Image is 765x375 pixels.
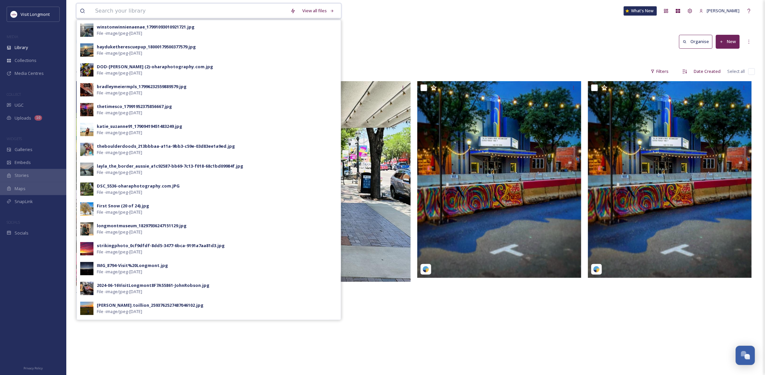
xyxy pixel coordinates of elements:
[647,65,672,78] div: Filters
[15,146,32,153] span: Galleries
[423,266,429,273] img: snapsea-logo.png
[97,209,142,215] span: File - image/jpeg - [DATE]
[80,24,93,37] img: f624157d-8f67-4e16-968a-9ea789dbf73f.jpg
[15,172,29,179] span: Stories
[97,302,204,308] div: [PERSON_NAME].toillion_2593762527487046102.jpg
[7,92,21,97] span: COLLECT
[97,103,172,110] div: thetimesco_17991952375856667.jpg
[97,282,209,289] div: 2024-06-16VisitLongmont8F7A55861-JohnRobson.jpg
[299,4,338,17] a: View all files
[80,103,93,116] img: 057e7041-503d-4acc-a01f-3c99f32eabea.jpg
[80,302,93,315] img: dbfef916-4e36-4fb8-ac76-651ec1b62b17.jpg
[15,57,36,64] span: Collections
[97,223,187,229] div: longmontmuseum_18297936247151129.jpg
[97,262,168,269] div: IMG_8794-Visit%20Longmont.jpg
[97,163,243,169] div: layla_the_border_aussie_a1c92587-bb69-7c13-f018-68c1bd09984f.jpg
[417,81,581,278] img: yeahlikethehindugod_17853526697113182.jpg
[24,364,43,372] a: Privacy Policy
[11,11,17,18] img: longmont.jpg
[97,269,142,275] span: File - image/jpeg - [DATE]
[593,266,600,273] img: snapsea-logo.png
[80,282,93,295] img: 2f23cf0b-f8b9-449a-a1c2-1f41679959d4.jpg
[716,35,740,48] button: New
[97,183,180,189] div: DSC_5536-oharaphotography.com.JPG
[80,202,93,216] img: 3fdadbeb-8dfa-405f-8a7d-45b9b1fffd52.jpg
[15,186,26,192] span: Maps
[7,136,22,141] span: WIDGETS
[679,35,713,48] button: Organise
[80,143,93,156] img: b6c6766b-b6d1-4ca0-96c4-13426e861e92.jpg
[34,115,42,121] div: 10
[21,11,50,17] span: Visit Longmont
[97,64,213,70] div: DOD-[PERSON_NAME] (2)-oharaphotography.com.jpg
[97,70,142,76] span: File - image/jpeg - [DATE]
[624,6,657,16] a: What's New
[80,242,93,255] img: 16033d3c-5b6a-47c4-a491-2ba22042295c.jpg
[76,291,124,296] span: You've reached the end
[15,198,33,205] span: SnapLink
[696,4,743,17] a: [PERSON_NAME]
[97,308,142,315] span: File - image/jpeg - [DATE]
[728,68,745,75] span: Select all
[80,123,93,136] img: 23001c85-be0e-4509-b116-19af541ba3b7.jpg
[15,102,24,108] span: UGC
[736,346,755,365] button: Open Chat
[80,183,93,196] img: 75edf1ba-a7fc-40f4-8165-16aaa533c0ff.jpg
[97,24,195,30] div: winstonwinnienaenae_17991093010921721.jpg
[97,30,142,36] span: File - image/jpeg - [DATE]
[97,169,142,176] span: File - image/jpeg - [DATE]
[80,262,93,275] img: 657afb06-45b4-46c5-9475-657b4af7e70f.jpg
[97,50,142,56] span: File - image/jpeg - [DATE]
[76,68,87,75] span: 4 file s
[76,81,240,286] img: wibbybrewing_59cdbbd3-4c21-0454-5f52-594ddcd73fa3.jpg
[97,149,142,156] span: File - image/jpeg - [DATE]
[80,222,93,236] img: 4f8e49f5-b20a-4ec0-86da-7b5d9b233ce7.jpg
[588,81,752,278] img: yeahlikethehindugod_17853526697113182.jpg
[97,44,196,50] div: hayduketherescuepup_18000179500377579.jpg
[80,63,93,77] img: e27230b0-47fd-48aa-abf2-b729efb55ce8.jpg
[15,70,44,77] span: Media Centres
[97,229,142,235] span: File - image/jpeg - [DATE]
[7,34,18,39] span: MEDIA
[97,189,142,195] span: File - image/jpeg - [DATE]
[97,123,182,130] div: katie_suzanne91_17909419451483249.jpg
[97,130,142,136] span: File - image/jpeg - [DATE]
[15,44,28,51] span: Library
[80,163,93,176] img: a23bb1b3-1e9d-430f-923b-2f2347173db6.jpg
[97,249,142,255] span: File - image/jpeg - [DATE]
[80,43,93,57] img: d69f95e7-58d4-4258-a345-795c2fb95e9b.jpg
[15,115,31,121] span: Uploads
[92,4,287,18] input: Search your library
[691,65,724,78] div: Date Created
[24,366,43,370] span: Privacy Policy
[97,242,225,249] div: strikingphoto_0cf9dfdf-8dd5-3477-6bca-9191a7aa81d3.jpg
[707,8,740,14] span: [PERSON_NAME]
[97,90,142,96] span: File - image/jpeg - [DATE]
[80,83,93,96] img: 40a4d71e-c3b4-40b9-8e62-fcc48d131cf8.jpg
[97,110,142,116] span: File - image/jpeg - [DATE]
[97,289,142,295] span: File - image/jpeg - [DATE]
[97,143,235,149] div: theboulderdoods_213bbbaa-a11a-9bb3-c59e-03d83ee1a9ed.jpg
[97,83,187,90] div: bradleymeiermpls_17996232559889579.jpg
[15,159,31,166] span: Embeds
[15,230,29,236] span: Socials
[97,203,149,209] div: First Snow (20 of 24).jpg
[7,220,20,225] span: SOCIALS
